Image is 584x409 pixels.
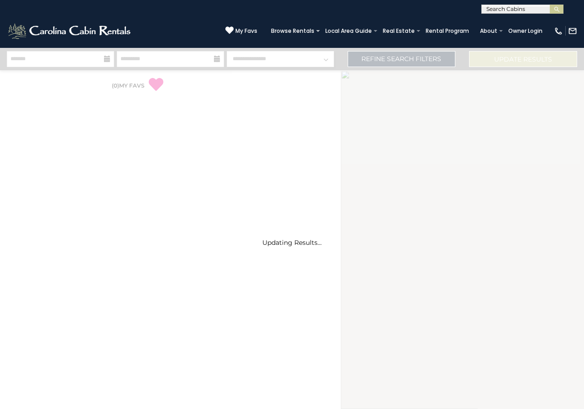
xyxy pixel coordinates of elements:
span: My Favs [235,27,257,35]
a: Local Area Guide [321,25,376,37]
a: About [475,25,502,37]
img: phone-regular-white.png [554,26,563,36]
img: mail-regular-white.png [568,26,577,36]
a: Browse Rentals [266,25,319,37]
img: White-1-2.png [7,22,133,40]
a: Real Estate [378,25,419,37]
a: Owner Login [504,25,547,37]
a: Rental Program [421,25,474,37]
a: My Favs [225,26,257,36]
